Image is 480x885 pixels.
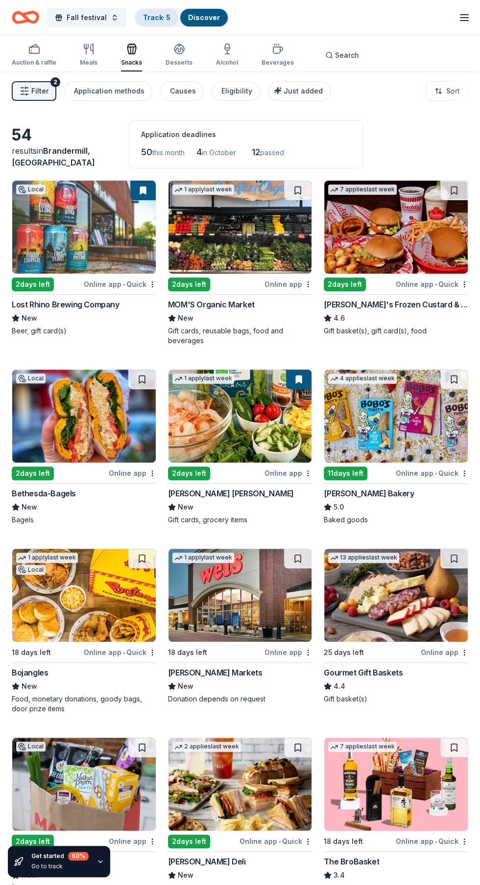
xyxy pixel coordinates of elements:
div: Donation depends on request [168,694,312,704]
img: Image for Harris Teeter [168,370,312,463]
a: Image for Lost Rhino Brewing CompanyLocal2days leftOnline app•QuickLost Rhino Brewing CompanyNewB... [12,180,156,336]
div: Bojangles [12,667,48,678]
div: 2 days left [168,835,210,848]
div: 2 days left [168,278,210,291]
div: Online app [109,835,156,847]
div: Gift basket(s), gift card(s), food [324,326,468,336]
div: 1 apply last week [16,553,78,563]
div: MOM'S Organic Market [168,299,255,310]
button: Just added [268,81,331,101]
div: Online app Quick [396,467,468,479]
button: Filter2 [12,81,56,101]
a: Image for Weis Markets1 applylast week18 days leftOnline app[PERSON_NAME] MarketsNewDonation depe... [168,548,312,704]
div: 2 applies last week [172,742,241,752]
a: Image for MOM'S Organic Market1 applylast week2days leftOnline appMOM'S Organic MarketNewGift car... [168,180,312,346]
div: The BroBasket [324,856,379,867]
div: 18 days left [168,647,207,658]
span: • [279,838,281,845]
button: Meals [80,39,97,71]
div: Desserts [166,59,192,67]
span: New [178,869,193,881]
span: Search [335,49,359,61]
div: 2 days left [12,278,54,291]
div: Snacks [121,59,142,67]
span: 3.4 [334,869,345,881]
div: [PERSON_NAME] Deli [168,856,246,867]
div: Gift cards, reusable bags, food and beverages [168,326,312,346]
div: Meals [80,59,97,67]
a: Image for Gourmet Gift Baskets13 applieslast week25 days leftOnline appGourmet Gift Baskets4.4Gif... [324,548,468,704]
span: New [178,312,193,324]
button: Track· 5Discover [134,8,229,27]
a: Image for Bethesda-BagelsLocal2days leftOnline appBethesda-BagelsNewBagels [12,369,156,525]
div: [PERSON_NAME]'s Frozen Custard & Steakburgers [324,299,468,310]
span: 12 [252,147,260,157]
div: 4 applies last week [328,373,397,384]
span: passed [260,148,284,157]
img: Image for Bojangles [12,549,156,642]
div: 7 applies last week [328,185,397,195]
span: New [178,680,193,692]
span: Brandermill, [GEOGRAPHIC_DATA] [12,146,95,167]
div: Online app Quick [396,278,468,290]
div: Gift basket(s) [324,694,468,704]
span: 4.4 [334,680,345,692]
div: Food, monetary donations, goody bags, door prize items [12,694,156,714]
img: Image for Lost Rhino Brewing Company [12,181,156,274]
div: Get started [31,852,89,861]
div: results [12,145,117,168]
div: Beverages [262,59,294,67]
div: Go to track [31,862,89,870]
a: Home [12,6,39,29]
div: 1 apply last week [172,185,234,195]
button: Auction & raffle [12,39,56,71]
div: Local [16,742,46,751]
span: • [435,280,437,288]
span: Sort [446,85,460,97]
a: Image for Freddy's Frozen Custard & Steakburgers7 applieslast week2days leftOnline app•Quick[PERS... [324,180,468,336]
div: Eligibility [221,85,252,97]
div: Lost Rhino Brewing Company [12,299,120,310]
div: 2 days left [12,835,54,848]
a: Track· 5 [143,13,170,22]
div: 1 apply last week [172,373,234,384]
a: Image for Bojangles1 applylast weekLocal18 days leftOnline app•QuickBojanglesNewFood, monetary do... [12,548,156,714]
span: 4 [196,147,202,157]
div: Bagels [12,515,156,525]
span: New [178,501,193,513]
a: Image for Harris Teeter1 applylast week2days leftOnline app[PERSON_NAME] [PERSON_NAME]NewGift car... [168,369,312,525]
div: Local [16,185,46,194]
div: 7 applies last week [328,742,397,752]
span: in October [202,148,236,157]
img: Image for Weis Markets [168,549,312,642]
div: 13 applies last week [328,553,399,563]
div: 1 apply last week [172,553,234,563]
div: Online app [421,646,468,658]
span: New [22,312,37,324]
div: 18 days left [324,836,363,847]
span: Fall festival [67,12,107,23]
div: [PERSON_NAME] [PERSON_NAME] [168,488,294,499]
div: 60 % [68,852,89,861]
div: 2 days left [168,466,210,480]
span: • [435,838,437,845]
img: Image for Gourmet Gift Baskets [324,549,468,642]
span: • [123,649,125,656]
div: Local [16,565,46,575]
span: • [123,280,125,288]
div: 18 days left [12,647,51,658]
span: 4.6 [334,312,345,324]
button: Beverages [262,39,294,71]
button: Causes [160,81,204,101]
img: Image for MOM'S Organic Market [168,181,312,274]
div: Online app [109,467,156,479]
img: Image for Freddy's Frozen Custard & Steakburgers [324,181,468,274]
div: 2 days left [12,466,54,480]
div: Online app [264,646,312,658]
span: New [22,501,37,513]
span: 50 [141,147,152,157]
img: Image for MARTIN'S [12,738,156,831]
div: Online app Quick [396,835,468,847]
span: Filter [31,85,48,97]
div: Causes [170,85,196,97]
